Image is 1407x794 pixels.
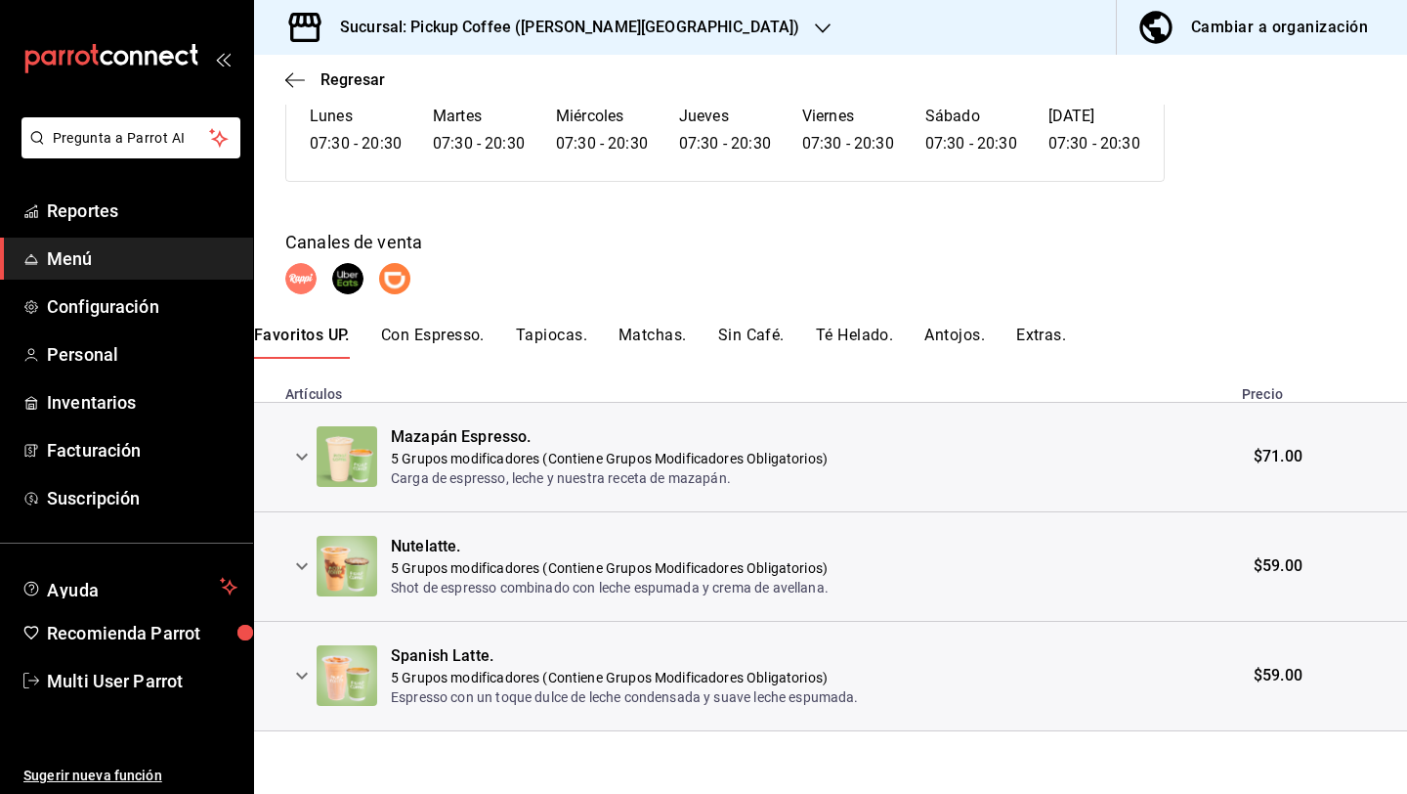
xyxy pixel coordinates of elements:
span: Suscripción [47,485,237,511]
div: Canales de venta [285,229,1376,255]
img: website_grey.svg [31,51,47,66]
h6: 07:30 - 20:30 [802,130,894,157]
img: Preview [317,426,377,487]
img: tab_domain_overview_orange.svg [81,113,97,129]
th: Artículos [254,375,1230,403]
button: Extras. [1016,326,1066,359]
p: Shot de espresso combinado con leche espumada y crema de avellana. [391,578,829,597]
h6: Sábado [925,103,1017,130]
div: scrollable menu categories [254,326,1407,359]
div: Dominio: [DOMAIN_NAME] [51,51,219,66]
h6: 07:30 - 20:30 [310,130,402,157]
h6: Martes [433,103,525,130]
button: Regresar [285,70,385,89]
span: $59.00 [1254,555,1302,578]
span: Sugerir nueva función [23,766,237,786]
span: Ayuda [47,575,212,598]
button: Favoritos UP. [254,326,350,359]
img: Preview [317,536,377,596]
h6: Viernes [802,103,894,130]
h6: Jueves [679,103,771,130]
button: Tapiocas. [516,326,587,359]
div: v 4.0.25 [55,31,96,47]
p: 5 Grupos modificadores (Contiene Grupos Modificadores Obligatorios) [391,668,859,687]
span: Reportes [47,198,237,224]
h6: 07:30 - 20:30 [433,130,525,157]
div: Dominio [103,115,149,128]
button: Sin Café. [718,326,785,359]
span: Inventarios [47,389,237,416]
div: Palabras clave [230,115,311,128]
img: Preview [317,645,377,706]
div: Cambiar a organización [1191,14,1368,41]
h6: 07:30 - 20:30 [679,130,771,157]
p: 5 Grupos modificadores (Contiene Grupos Modificadores Obligatorios) [391,449,828,468]
button: expand row [285,550,319,583]
th: Precio [1230,375,1407,403]
div: Nutelatte. [391,536,829,558]
div: Mazapán Espresso. [391,426,828,449]
p: 5 Grupos modificadores (Contiene Grupos Modificadores Obligatorios) [391,558,829,578]
p: Carga de espresso, leche y nuestra receta de mazapán. [391,468,828,488]
button: Con Espresso. [381,326,485,359]
button: Té Helado. [816,326,894,359]
span: Menú [47,245,237,272]
h6: Lunes [310,103,402,130]
span: $59.00 [1254,665,1302,687]
h6: 07:30 - 20:30 [1048,130,1140,157]
span: Multi User Parrot [47,668,237,694]
button: Pregunta a Parrot AI [21,117,240,158]
button: expand row [285,440,319,473]
a: Pregunta a Parrot AI [14,142,240,162]
button: expand row [285,659,319,692]
button: Matchas. [618,326,687,359]
img: logo_orange.svg [31,31,47,47]
span: Facturación [47,437,237,463]
h6: 07:30 - 20:30 [925,130,1017,157]
img: tab_keywords_by_traffic_grey.svg [208,113,224,129]
div: Spanish Latte. [391,645,859,668]
button: Antojos. [924,326,985,359]
span: $71.00 [1254,446,1302,468]
span: Pregunta a Parrot AI [53,128,210,149]
button: open_drawer_menu [215,51,231,66]
h6: 07:30 - 20:30 [556,130,648,157]
span: Configuración [47,293,237,320]
h3: Sucursal: Pickup Coffee ([PERSON_NAME][GEOGRAPHIC_DATA]) [324,16,799,39]
span: Regresar [320,70,385,89]
p: Espresso con un toque dulce de leche condensada y suave leche espumada. [391,687,859,707]
h6: Miércoles [556,103,648,130]
span: Personal [47,341,237,368]
span: Recomienda Parrot [47,620,237,646]
h6: [DATE] [1048,103,1140,130]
